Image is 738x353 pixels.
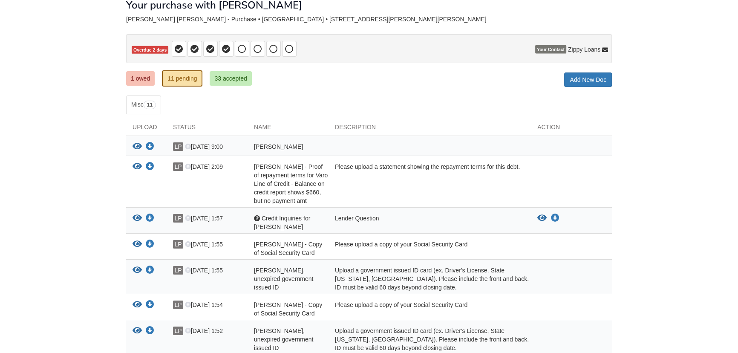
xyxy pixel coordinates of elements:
div: [PERSON_NAME] [PERSON_NAME] - Purchase • [GEOGRAPHIC_DATA] • [STREET_ADDRESS][PERSON_NAME][PERSON... [126,16,612,23]
span: LP [173,240,183,249]
span: LP [173,327,183,335]
span: LP [173,162,183,171]
button: View Neil SS [133,142,142,151]
span: [DATE] 1:55 [185,267,223,274]
span: [DATE] 1:57 [185,215,223,222]
span: 11 [144,101,156,109]
span: [DATE] 2:09 [185,163,223,170]
span: LP [173,266,183,275]
span: Credit Inquiries for [PERSON_NAME] [254,215,310,230]
button: View LeeShawn Porrata Jackson - Proof of repayment terms for Varo Line of Credit - Balance on cre... [133,162,142,171]
a: Misc [126,95,161,114]
div: Please upload a statement showing the repayment terms for this debt. [329,162,531,205]
a: 11 pending [162,70,202,87]
span: [PERSON_NAME] - Copy of Social Security Card [254,241,322,256]
button: View Neil Jackson - Copy of Social Security Card [133,301,142,310]
span: LP [173,301,183,309]
a: Add New Doc [564,72,612,87]
div: Status [167,123,248,136]
span: LP [173,142,183,151]
div: Description [329,123,531,136]
span: [PERSON_NAME] [254,143,303,150]
a: 33 accepted [210,71,251,86]
div: Upload [126,123,167,136]
div: Upload a government issued ID card (ex. Driver's License, State [US_STATE], [GEOGRAPHIC_DATA]). P... [329,266,531,292]
span: [DATE] 1:54 [185,301,223,308]
div: Please upload a copy of your Social Security Card [329,240,531,257]
a: 1 owed [126,71,155,86]
span: [DATE] 9:00 [185,143,223,150]
span: [DATE] 1:55 [185,241,223,248]
span: Zippy Loans [568,45,600,54]
a: Download Credit Inquiries for LeeShawn [146,215,154,222]
span: Overdue 2 days [132,46,168,54]
span: LP [173,214,183,223]
div: Upload a government issued ID card (ex. Driver's License, State [US_STATE], [GEOGRAPHIC_DATA]). P... [329,327,531,352]
span: [PERSON_NAME] - Copy of Social Security Card [254,301,322,317]
a: Download Neil Jackson - Valid, unexpired government issued ID [146,328,154,335]
span: [PERSON_NAME], unexpired government issued ID [254,327,313,351]
div: Action [531,123,612,136]
span: [DATE] 1:52 [185,327,223,334]
a: Download Credit Inquiries for LeeShawn [551,215,559,222]
button: View LeeShawn Porrata Jackson - Valid, unexpired government issued ID [133,266,142,275]
span: [PERSON_NAME], unexpired government issued ID [254,267,313,291]
button: View Neil Jackson - Valid, unexpired government issued ID [133,327,142,336]
div: Lender Question [329,214,531,231]
button: View Credit Inquiries for LeeShawn [133,214,142,223]
a: Download Neil SS [146,144,154,150]
a: Download LeeShawn Porrata Jackson - Proof of repayment terms for Varo Line of Credit - Balance on... [146,164,154,171]
span: [PERSON_NAME] - Proof of repayment terms for Varo Line of Credit - Balance on credit report shows... [254,163,328,204]
button: View Credit Inquiries for LeeShawn [537,214,547,223]
button: View LeeShawn Porrata Jackson - Copy of Social Security Card [133,240,142,249]
div: Name [248,123,329,136]
a: Download LeeShawn Porrata Jackson - Copy of Social Security Card [146,241,154,248]
span: Your Contact [535,45,566,54]
a: Download Neil Jackson - Copy of Social Security Card [146,302,154,309]
div: Please upload a copy of your Social Security Card [329,301,531,318]
a: Download LeeShawn Porrata Jackson - Valid, unexpired government issued ID [146,267,154,274]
